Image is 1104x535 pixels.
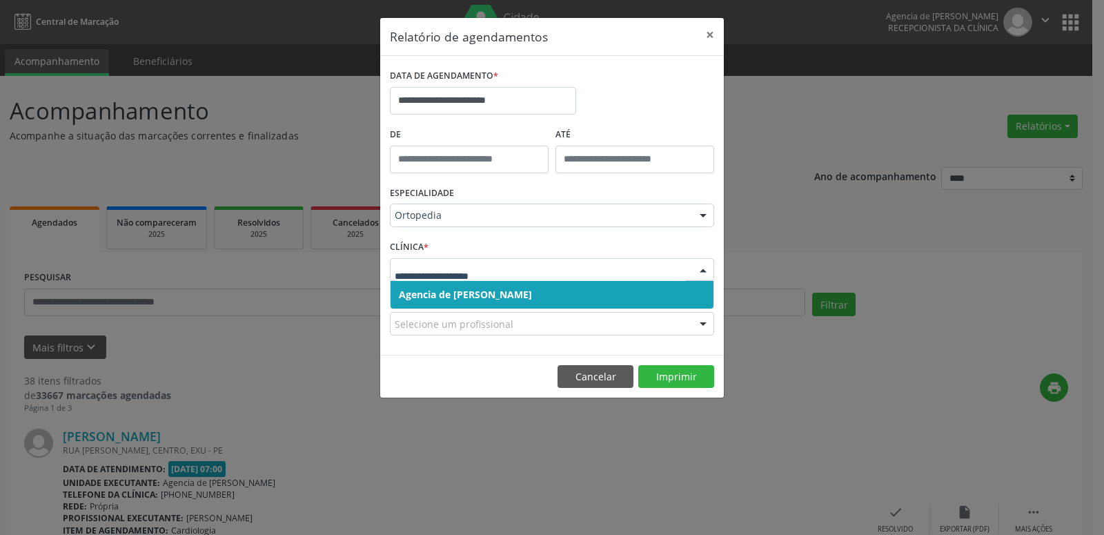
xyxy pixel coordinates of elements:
[390,28,548,46] h5: Relatório de agendamentos
[558,365,633,389] button: Cancelar
[395,317,513,331] span: Selecione um profissional
[395,208,686,222] span: Ortopedia
[390,124,549,146] label: De
[638,365,714,389] button: Imprimir
[390,237,428,258] label: CLÍNICA
[696,18,724,52] button: Close
[390,183,454,204] label: ESPECIALIDADE
[390,66,498,87] label: DATA DE AGENDAMENTO
[555,124,714,146] label: ATÉ
[399,288,532,301] span: Agencia de [PERSON_NAME]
